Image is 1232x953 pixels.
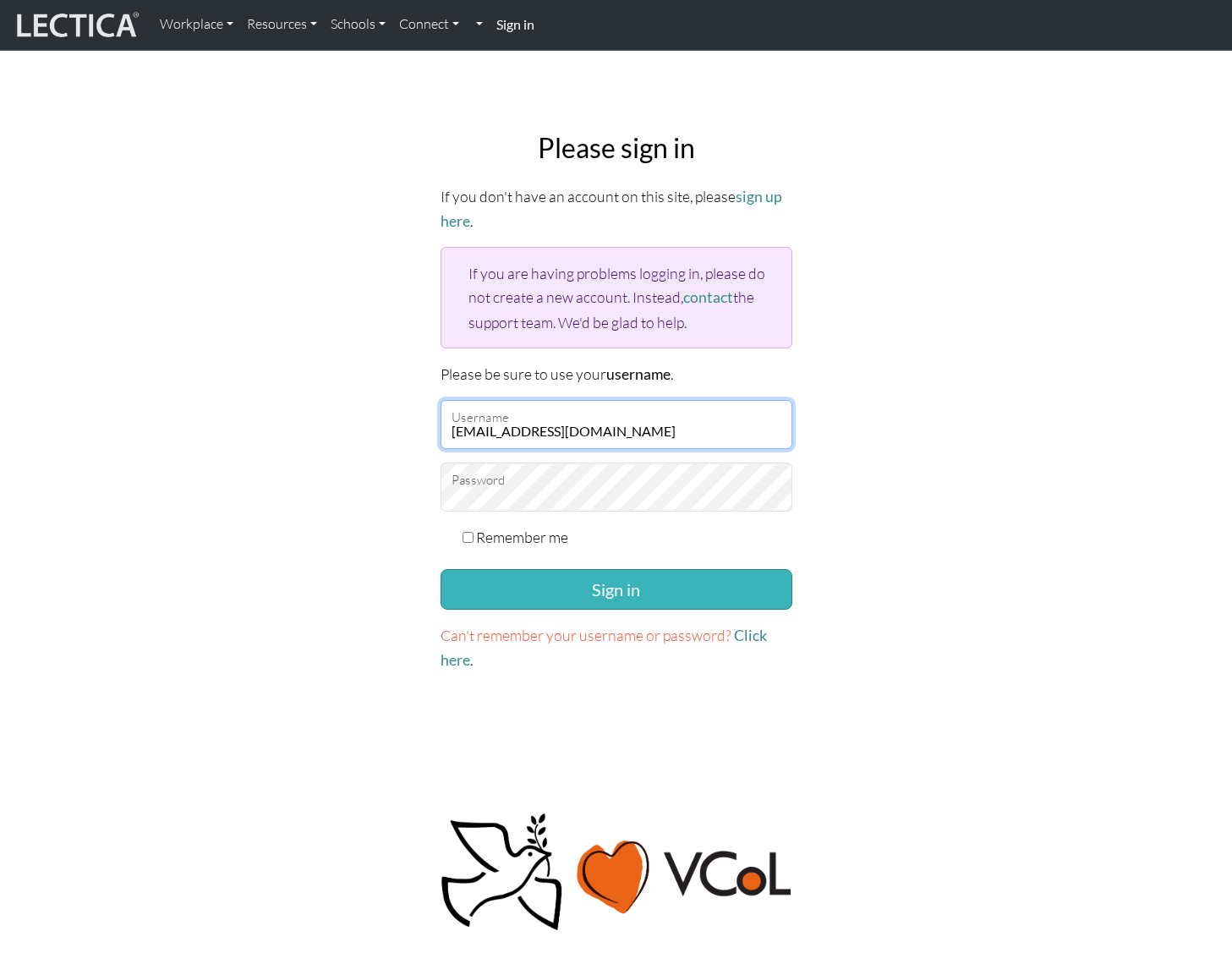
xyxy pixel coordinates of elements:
[441,569,792,610] button: Sign in
[476,525,568,549] label: Remember me
[240,7,324,42] a: Resources
[441,184,792,233] p: If you don't have an account on this site, please .
[435,811,797,934] img: Peace, love, VCoL
[441,362,792,386] p: Please be sure to use your .
[441,132,792,164] h2: Please sign in
[606,365,671,383] strong: username
[496,16,534,32] strong: Sign in
[441,247,792,348] div: If you are having problems logging in, please do not create a new account. Instead, the support t...
[153,7,240,42] a: Workplace
[441,623,792,672] p: .
[13,9,140,41] img: lecticalive
[324,7,392,42] a: Schools
[683,288,733,306] a: contact
[441,400,792,449] input: Username
[490,7,541,43] a: Sign in
[392,7,466,42] a: Connect
[441,626,731,644] span: Can't remember your username or password?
